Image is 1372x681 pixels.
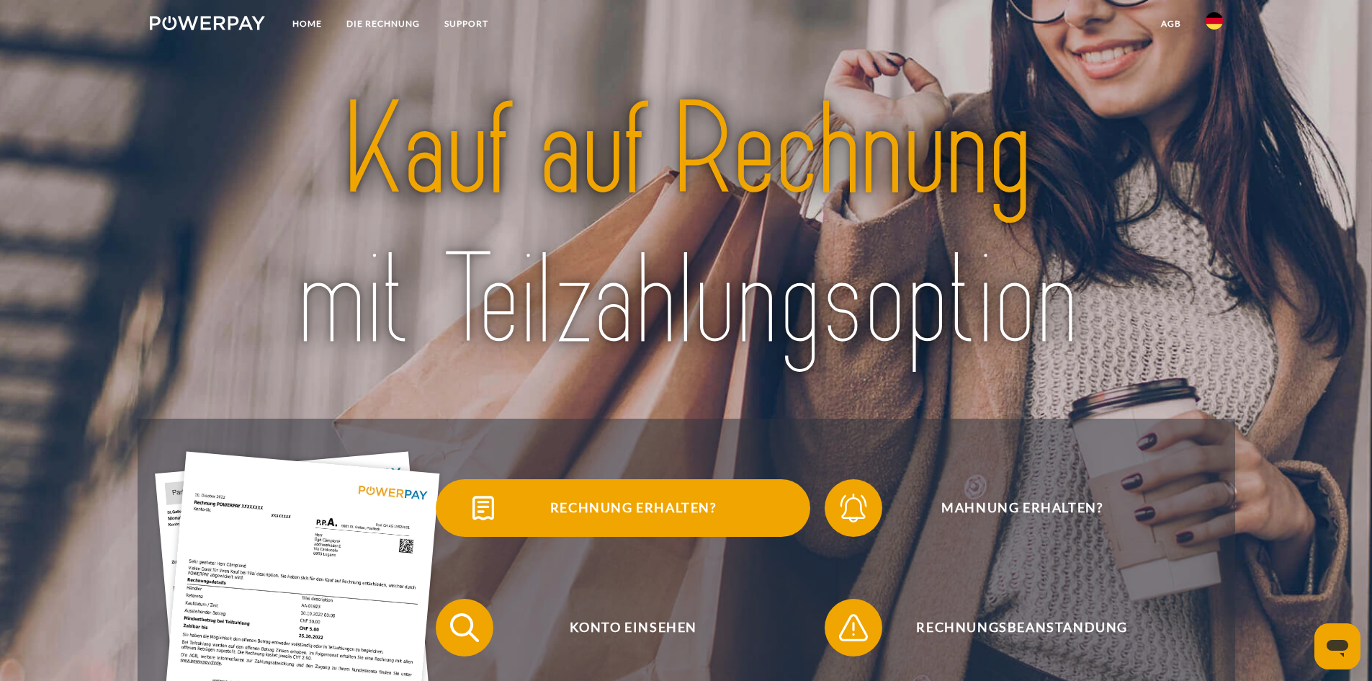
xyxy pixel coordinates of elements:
[447,610,483,646] img: qb_search.svg
[465,490,501,526] img: qb_bill.svg
[825,479,1199,537] button: Mahnung erhalten?
[432,11,501,37] a: SUPPORT
[1206,12,1223,30] img: de
[436,599,810,656] button: Konto einsehen
[150,16,266,30] img: logo-powerpay-white.svg
[846,599,1198,656] span: Rechnungsbeanstandung
[835,610,871,646] img: qb_warning.svg
[1314,623,1360,669] iframe: Schaltfläche zum Öffnen des Messaging-Fensters; Konversation läuft
[334,11,432,37] a: DIE RECHNUNG
[202,68,1170,384] img: title-powerpay_de.svg
[280,11,334,37] a: Home
[457,479,810,537] span: Rechnung erhalten?
[835,490,871,526] img: qb_bell.svg
[825,599,1199,656] button: Rechnungsbeanstandung
[1149,11,1193,37] a: agb
[436,479,810,537] button: Rechnung erhalten?
[457,599,810,656] span: Konto einsehen
[846,479,1198,537] span: Mahnung erhalten?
